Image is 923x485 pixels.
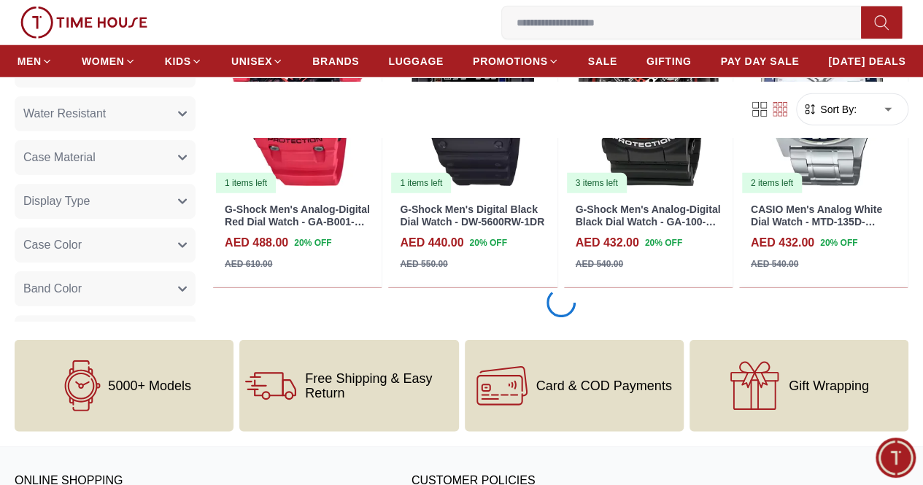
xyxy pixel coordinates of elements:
[23,193,90,211] span: Display Type
[720,54,799,69] span: PAY DAY SALE
[820,236,857,249] span: 20 % OFF
[567,173,627,193] div: 3 items left
[165,54,191,69] span: KIDS
[312,54,359,69] span: BRANDS
[15,97,196,132] button: Water Resistant
[391,173,451,193] div: 1 items left
[388,54,444,69] span: LUGGAGE
[645,236,682,249] span: 20 % OFF
[576,203,721,240] a: G-Shock Men's Analog-Digital Black Dial Watch - GA-100-1A4DR
[82,48,136,74] a: WOMEN
[15,141,196,176] button: Case Material
[588,54,617,69] span: SALE
[225,257,272,271] div: AED 610.00
[876,438,916,478] div: Chat Widget
[751,203,882,240] a: CASIO Men's Analog White Dial Watch - MTD-135D-7AVDF
[400,203,544,228] a: G-Shock Men's Digital Black Dial Watch - DW-5600RW-1DR
[400,257,447,271] div: AED 550.00
[646,54,692,69] span: GIFTING
[108,379,191,393] span: 5000+ Models
[165,48,202,74] a: KIDS
[742,173,802,193] div: 2 items left
[23,150,96,167] span: Case Material
[400,234,463,252] h4: AED 440.00
[18,48,53,74] a: MEN
[23,106,106,123] span: Water Resistant
[305,371,452,400] span: Free Shipping & Easy Return
[817,102,857,117] span: Sort By:
[789,379,869,393] span: Gift Wrapping
[473,54,548,69] span: PROMOTIONS
[23,281,82,298] span: Band Color
[588,48,617,74] a: SALE
[225,234,288,252] h4: AED 488.00
[803,102,857,117] button: Sort By:
[751,257,798,271] div: AED 540.00
[216,173,276,193] div: 1 items left
[23,237,82,255] span: Case Color
[231,48,283,74] a: UNISEX
[82,54,125,69] span: WOMEN
[828,48,905,74] a: [DATE] DEALS
[294,236,331,249] span: 20 % OFF
[15,272,196,307] button: Band Color
[646,48,692,74] a: GIFTING
[312,48,359,74] a: BRANDS
[751,234,814,252] h4: AED 432.00
[18,54,42,69] span: MEN
[828,54,905,69] span: [DATE] DEALS
[231,54,272,69] span: UNISEX
[473,48,559,74] a: PROMOTIONS
[469,236,506,249] span: 20 % OFF
[15,316,196,351] button: Band Material
[576,234,639,252] h4: AED 432.00
[15,185,196,220] button: Display Type
[720,48,799,74] a: PAY DAY SALE
[15,228,196,263] button: Case Color
[20,7,147,39] img: ...
[536,379,672,393] span: Card & COD Payments
[225,203,370,240] a: G-Shock Men's Analog-Digital Red Dial Watch - GA-B001-4ADR
[388,48,444,74] a: LUGGAGE
[576,257,623,271] div: AED 540.00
